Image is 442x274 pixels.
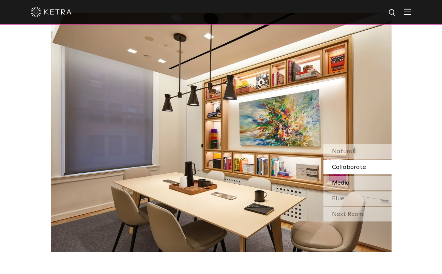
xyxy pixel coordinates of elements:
div: Next Room [323,207,392,221]
img: SS-Desktop-CEC-05 [51,13,392,252]
img: Hamburger%20Nav.svg [404,9,411,15]
span: Collaborate [332,164,366,170]
span: Blue [332,196,344,202]
span: Natural [332,148,354,155]
img: ketra-logo-2019-white [31,7,72,17]
img: search icon [388,9,397,17]
span: Media [332,180,350,186]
